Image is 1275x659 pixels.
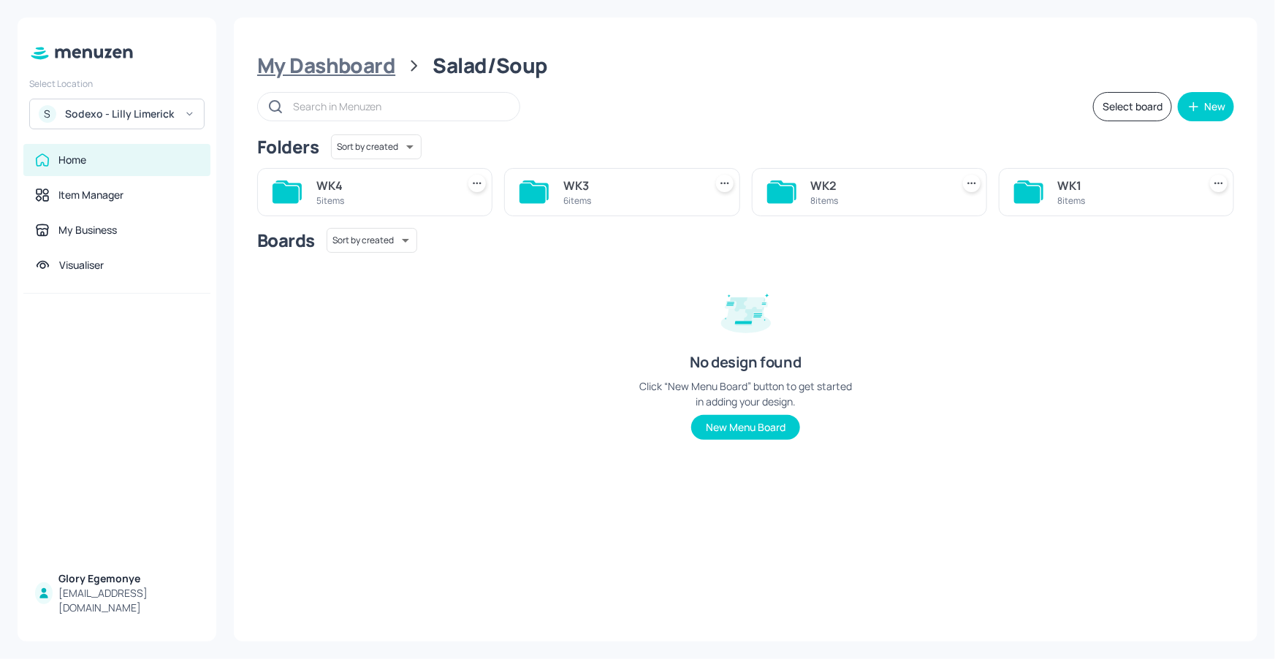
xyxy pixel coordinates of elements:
[59,258,104,273] div: Visualiser
[58,586,199,615] div: [EMAIL_ADDRESS][DOMAIN_NAME]
[1204,102,1225,112] div: New
[257,135,319,159] div: Folders
[58,571,199,586] div: Glory Egemonye
[1093,92,1172,121] button: Select board
[709,273,783,346] img: design-empty
[293,96,505,117] input: Search in Menuzen
[29,77,205,90] div: Select Location
[1178,92,1234,121] button: New
[327,226,417,255] div: Sort by created
[811,177,945,194] div: WK2
[58,223,117,237] div: My Business
[65,107,175,121] div: Sodexo - Lilly Limerick
[316,177,451,194] div: WK4
[58,153,86,167] div: Home
[1058,194,1192,207] div: 8 items
[58,188,123,202] div: Item Manager
[316,194,451,207] div: 5 items
[39,105,56,123] div: S
[563,194,698,207] div: 6 items
[811,194,945,207] div: 8 items
[563,177,698,194] div: WK3
[1058,177,1192,194] div: WK1
[257,53,395,79] div: My Dashboard
[331,132,422,161] div: Sort by created
[636,378,856,409] div: Click “New Menu Board” button to get started in adding your design.
[691,415,800,440] button: New Menu Board
[690,352,801,373] div: No design found
[433,53,547,79] div: Salad/Soup
[257,229,315,252] div: Boards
